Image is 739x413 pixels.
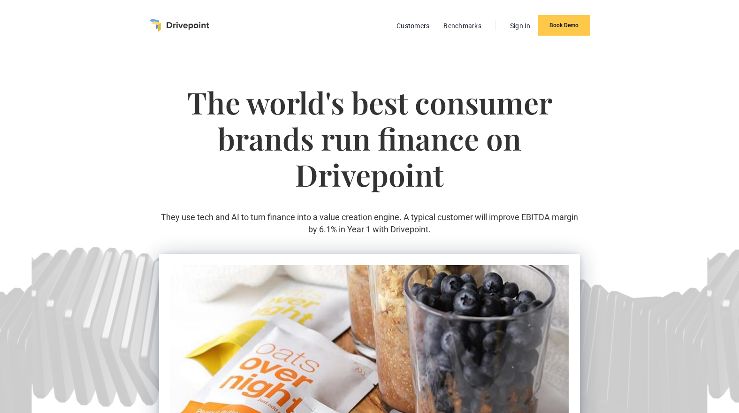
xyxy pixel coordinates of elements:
a: Customers [392,20,434,32]
a: Sign In [505,20,535,32]
h1: The world's best consumer brands run finance on Drivepoint [159,84,580,211]
a: Benchmarks [439,20,486,32]
a: home [149,19,209,32]
a: Book Demo [538,15,590,36]
p: They use tech and AI to turn finance into a value creation engine. A typical customer will improv... [159,211,580,235]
